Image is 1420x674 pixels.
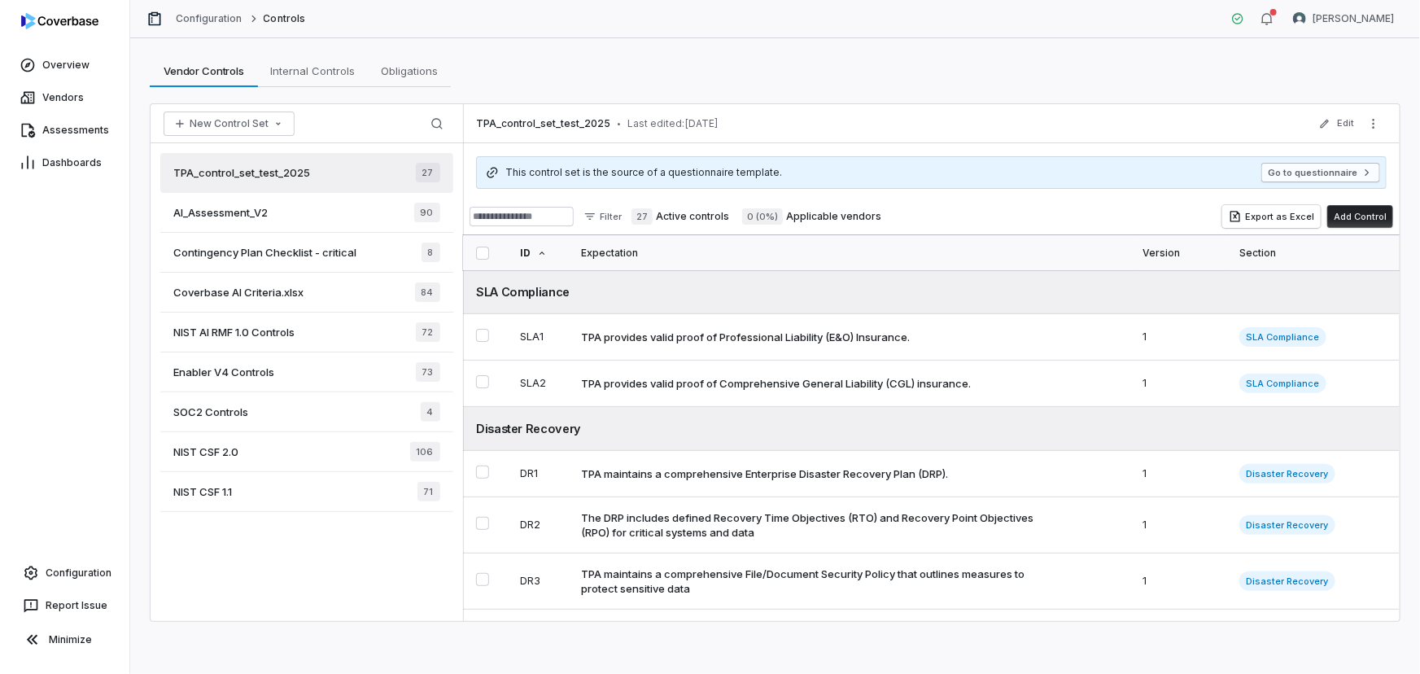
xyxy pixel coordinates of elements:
[581,376,971,391] div: TPA provides valid proof of Comprehensive General Liability (CGL) insurance.
[1239,327,1326,347] span: SLA Compliance
[157,60,251,81] span: Vendor Controls
[742,208,881,225] label: Applicable vendors
[21,13,98,29] img: logo-D7KZi-bG.svg
[264,12,305,25] span: Controls
[422,243,440,262] span: 8
[1239,571,1335,591] span: Disaster Recovery
[160,233,453,273] a: Contingency Plan Checklist - critical8
[1134,610,1230,666] td: 1
[173,405,248,419] span: SOC2 Controls
[415,282,440,302] span: 84
[1239,235,1387,270] div: Section
[1327,205,1393,228] button: Add Control
[627,117,719,130] span: Last edited: [DATE]
[160,313,453,352] a: NIST AI RMF 1.0 Controls72
[7,591,123,620] button: Report Issue
[46,599,107,612] span: Report Issue
[1361,112,1387,136] button: More actions
[46,567,111,580] span: Configuration
[581,330,910,344] div: TPA provides valid proof of Professional Liability (E&O) Insurance.
[476,329,489,342] button: Select SLA1 control
[7,558,123,588] a: Configuration
[1261,163,1380,182] button: Go to questionnaire
[173,444,238,459] span: NIST CSF 2.0
[173,165,310,180] span: TPA_control_set_test_2025
[173,325,295,339] span: NIST AI RMF 1.0 Controls
[264,60,362,81] span: Internal Controls
[510,554,571,610] td: DR3
[1143,235,1221,270] div: Version
[160,273,453,313] a: Coverbase AI Criteria.xlsx84
[476,573,489,586] button: Select DR3 control
[631,208,653,225] span: 27
[510,497,571,554] td: DR2
[173,245,356,260] span: Contingency Plan Checklist - critical
[1222,205,1321,228] button: Export as Excel
[581,510,1057,540] div: The DRP includes defined Recovery Time Objectives (RTO) and Recovery Point Objectives (RPO) for c...
[476,420,1387,437] div: Disaster Recovery
[421,402,440,422] span: 4
[476,117,610,130] span: TPA_control_set_test_2025
[176,12,242,25] a: Configuration
[1283,7,1404,31] button: Nic Weilbacher avatar[PERSON_NAME]
[164,112,295,136] button: New Control Set
[416,163,440,182] span: 27
[476,283,1387,300] div: SLA Compliance
[476,466,489,479] button: Select DR1 control
[160,392,453,432] a: SOC2 Controls4
[160,153,453,193] a: TPA_control_set_test_202527
[173,205,268,220] span: AI_Assessment_V2
[3,50,126,80] a: Overview
[42,91,84,104] span: Vendors
[510,314,571,361] td: SLA1
[160,352,453,392] a: Enabler V4 Controls73
[410,442,440,462] span: 106
[417,482,440,501] span: 71
[1239,464,1335,484] span: Disaster Recovery
[160,472,453,512] a: NIST CSF 1.171
[49,633,92,646] span: Minimize
[1239,515,1335,535] span: Disaster Recovery
[416,322,440,342] span: 72
[510,361,571,407] td: SLA2
[476,375,489,388] button: Select SLA2 control
[7,624,123,656] button: Minimize
[631,208,729,225] label: Active controls
[1239,374,1326,393] span: SLA Compliance
[510,610,571,666] td: DR4
[581,567,1057,596] div: TPA maintains a comprehensive File/Document Security Policy that outlines measures to protect sen...
[42,156,102,169] span: Dashboards
[1293,12,1306,25] img: Nic Weilbacher avatar
[742,208,783,225] span: 0 (0%)
[3,148,126,177] a: Dashboards
[3,116,126,145] a: Assessments
[160,193,453,233] a: AI_Assessment_V290
[476,517,489,530] button: Select DR2 control
[42,59,90,72] span: Overview
[1134,451,1230,497] td: 1
[160,432,453,472] a: NIST CSF 2.0106
[1313,12,1394,25] span: [PERSON_NAME]
[173,365,274,379] span: Enabler V4 Controls
[416,362,440,382] span: 73
[577,207,628,226] button: Filter
[581,235,1124,270] div: Expectation
[1134,314,1230,361] td: 1
[173,285,304,300] span: Coverbase AI Criteria.xlsx
[1314,109,1359,138] button: Edit
[510,451,571,497] td: DR1
[581,466,948,481] div: TPA maintains a comprehensive Enterprise Disaster Recovery Plan (DRP).
[374,60,444,81] span: Obligations
[617,118,621,129] span: •
[520,235,561,270] div: ID
[173,484,232,499] span: NIST CSF 1.1
[1134,554,1230,610] td: 1
[3,83,126,112] a: Vendors
[1134,497,1230,554] td: 1
[505,166,782,179] span: This control set is the source of a questionnaire template.
[1134,361,1230,407] td: 1
[42,124,109,137] span: Assessments
[600,211,622,223] span: Filter
[414,203,440,222] span: 90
